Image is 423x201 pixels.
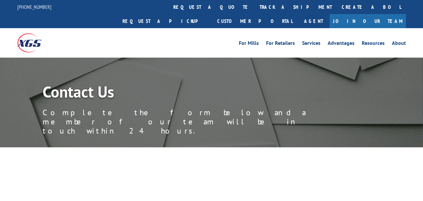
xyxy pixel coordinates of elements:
a: Services [302,41,320,48]
a: For Mills [239,41,259,48]
a: Customer Portal [212,14,298,28]
a: About [392,41,406,48]
a: For Retailers [266,41,295,48]
a: Join Our Team [330,14,406,28]
a: Advantages [328,41,355,48]
h1: Contact Us [43,84,337,103]
a: [PHONE_NUMBER] [17,4,51,10]
a: Agent [298,14,330,28]
a: Resources [362,41,385,48]
a: Request a pickup [118,14,212,28]
p: Complete the form below and a member of our team will be in touch within 24 hours. [43,108,337,136]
